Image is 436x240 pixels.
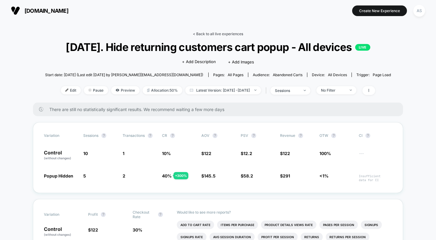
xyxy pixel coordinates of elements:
li: Pages Per Session [319,221,358,229]
span: 2 [123,173,125,178]
span: $ [88,227,98,232]
span: 145.5 [204,173,216,178]
span: + Add Description [182,59,216,65]
span: Start date: [DATE] (Last edit [DATE] by [PERSON_NAME][EMAIL_ADDRESS][DOMAIN_NAME]) [45,73,203,77]
span: <1% [319,173,329,178]
span: $ [241,173,253,178]
span: | [264,86,270,95]
span: $ [241,151,252,156]
img: rebalance [147,89,150,92]
span: --- [359,152,392,161]
button: Create New Experience [352,5,407,16]
p: LIVE [355,44,370,51]
span: $ [280,151,290,156]
div: Audience: [253,73,302,77]
img: end [304,90,306,91]
span: Revenue [280,133,295,138]
img: Visually logo [11,6,20,15]
button: ? [101,212,106,217]
span: Insufficient data for CI [359,174,392,182]
span: 10 % [162,151,171,156]
span: AOV [201,133,210,138]
li: Items Per Purchase [217,221,258,229]
span: [DATE]. Hide returning customers cart popup - All devices [62,41,374,53]
span: [DOMAIN_NAME] [25,8,68,14]
p: Control [44,150,77,161]
span: all pages [228,73,243,77]
button: ? [170,133,175,138]
span: (without changes) [44,233,71,236]
div: Pages: [213,73,243,77]
span: + Add Images [228,59,254,64]
span: Latest Version: [DATE] - [DATE] [185,86,261,94]
span: 12.2 [243,151,252,156]
div: No Filter [321,88,345,93]
span: 30 % [133,227,142,232]
span: Device: [307,73,352,77]
span: Preview [111,86,140,94]
span: all devices [328,73,347,77]
span: 122 [91,227,98,232]
span: Variation [44,133,77,138]
li: Product Details Views Rate [261,221,316,229]
img: calendar [190,89,193,92]
button: ? [331,133,336,138]
img: edit [65,89,68,92]
img: end [350,90,352,91]
span: 58.2 [243,173,253,178]
span: Variation [44,210,77,219]
button: ? [365,133,370,138]
span: Abandoned Carts [273,73,302,77]
img: end [254,90,256,91]
button: ? [101,133,106,138]
p: Would like to see more reports? [177,210,392,215]
span: $ [201,151,211,156]
div: AS [413,5,425,17]
button: ? [251,133,256,138]
p: Control [44,227,82,237]
span: $ [280,173,290,178]
span: 5 [83,173,86,178]
span: Transactions [123,133,145,138]
button: ? [213,133,217,138]
span: 122 [204,151,211,156]
div: + 300 % [173,172,188,179]
span: 40 % [162,173,172,178]
span: PSV [241,133,248,138]
img: end [88,89,91,92]
li: Add To Cart Rate [177,221,214,229]
button: AS [411,5,427,17]
span: Popup Hidden [44,173,73,178]
span: CI [359,133,392,138]
button: ? [298,133,303,138]
span: Page Load [373,73,391,77]
a: < Back to all live experiences [193,32,243,36]
span: CR [162,133,167,138]
span: Checkout Rate [133,210,155,219]
span: Sessions [83,133,98,138]
li: Signups [361,221,382,229]
button: [DOMAIN_NAME] [9,6,70,15]
span: 1 [123,151,124,156]
span: 100% [319,151,331,156]
span: There are still no statistically significant results. We recommend waiting a few more days [49,107,391,112]
span: 291 [283,173,290,178]
span: 10 [83,151,88,156]
span: $ [201,173,216,178]
button: ? [148,133,153,138]
button: ? [158,212,163,217]
span: Profit [88,212,98,217]
span: Edit [61,86,81,94]
div: sessions [275,88,299,93]
div: Trigger: [356,73,391,77]
span: Allocation: 50% [143,86,182,94]
span: Pause [84,86,108,94]
span: (without changes) [44,156,71,160]
span: OTW [319,133,353,138]
span: 122 [283,151,290,156]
